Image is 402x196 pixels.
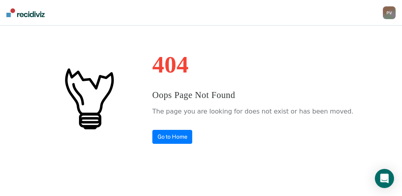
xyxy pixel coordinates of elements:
h3: Oops Page Not Found [152,88,353,102]
h1: 404 [152,53,353,76]
div: P V [383,6,396,19]
img: Recidiviz [6,8,45,17]
div: Open Intercom Messenger [375,169,394,188]
button: PV [383,6,396,19]
img: # [49,58,128,138]
a: Go to Home [152,130,193,144]
p: The page you are looking for does not exist or has been moved. [152,106,353,118]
